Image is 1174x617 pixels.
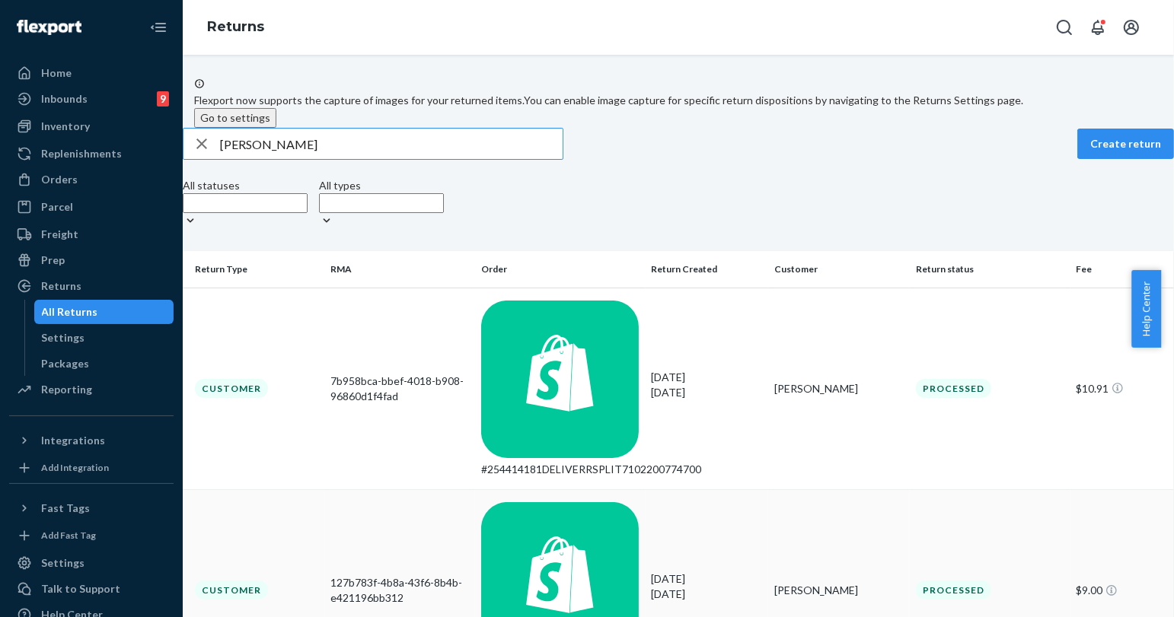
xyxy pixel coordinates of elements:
[1116,12,1147,43] button: Open account menu
[41,119,90,134] div: Inventory
[41,146,122,161] div: Replenishments
[9,61,174,85] a: Home
[9,222,174,246] a: Freight
[42,330,85,345] div: Settings
[41,581,120,596] div: Talk to Support
[183,251,324,288] th: Return Type
[9,496,174,520] button: Fast Tags
[41,91,88,107] div: Inbounds
[330,374,469,404] div: 7b958bca-bbef-4018-b908-96860d1f4fad
[9,114,174,138] a: Inventory
[774,583,904,598] div: [PERSON_NAME]
[195,5,276,49] ol: breadcrumbs
[652,385,762,400] p: [DATE]
[916,580,991,600] div: Processed
[1070,251,1174,288] th: Fee
[9,274,174,298] a: Returns
[194,108,276,128] button: Go to settings
[41,227,78,242] div: Freight
[17,20,81,35] img: Flexport logo
[41,253,65,268] div: Prep
[194,94,524,107] span: Flexport now supports the capture of images for your returned items.
[157,91,169,107] div: 9
[9,551,174,575] a: Settings
[1077,129,1174,159] button: Create return
[183,193,308,213] input: All statuses
[652,571,762,602] div: [DATE]
[34,300,174,324] a: All Returns
[9,195,174,219] a: Parcel
[41,65,72,81] div: Home
[143,12,174,43] button: Close Navigation
[9,577,174,601] a: Talk to Support
[324,251,475,288] th: RMA
[475,251,645,288] th: Order
[207,18,264,35] a: Returns
[768,251,910,288] th: Customer
[319,178,444,193] div: All types
[42,304,98,320] div: All Returns
[34,351,174,376] a: Packages
[1049,12,1080,43] button: Open Search Box
[41,278,81,294] div: Returns
[41,382,92,397] div: Reporting
[319,193,444,213] input: All types
[9,459,174,477] a: Add Integration
[9,87,174,111] a: Inbounds9
[910,251,1070,288] th: Return status
[1070,288,1174,489] td: $10.91
[41,555,85,571] div: Settings
[9,377,174,402] a: Reporting
[195,580,268,600] div: Customer
[652,587,762,602] p: [DATE]
[774,381,904,396] div: [PERSON_NAME]
[220,129,563,159] input: Search returns by rma, id, tracking number
[1131,270,1161,348] button: Help Center
[34,326,174,350] a: Settings
[1083,12,1113,43] button: Open notifications
[524,94,1023,107] span: You can enable image capture for specific return dispositions by navigating to the Returns Settin...
[195,379,268,398] div: Customer
[9,526,174,545] a: Add Fast Tag
[646,251,768,288] th: Return Created
[481,462,639,477] div: #254414181DELIVERRSPLIT7102200774700
[9,167,174,192] a: Orders
[41,433,105,448] div: Integrations
[41,199,73,215] div: Parcel
[41,501,90,516] div: Fast Tags
[330,575,469,606] div: 127b783f-4b8a-43f6-8b4b-e421196bb312
[9,428,174,453] button: Integrations
[42,356,90,371] div: Packages
[9,142,174,166] a: Replenishments
[652,370,762,400] div: [DATE]
[916,379,991,398] div: Processed
[183,178,308,193] div: All statuses
[9,248,174,272] a: Prep
[41,461,109,474] div: Add Integration
[41,172,78,187] div: Orders
[41,529,96,542] div: Add Fast Tag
